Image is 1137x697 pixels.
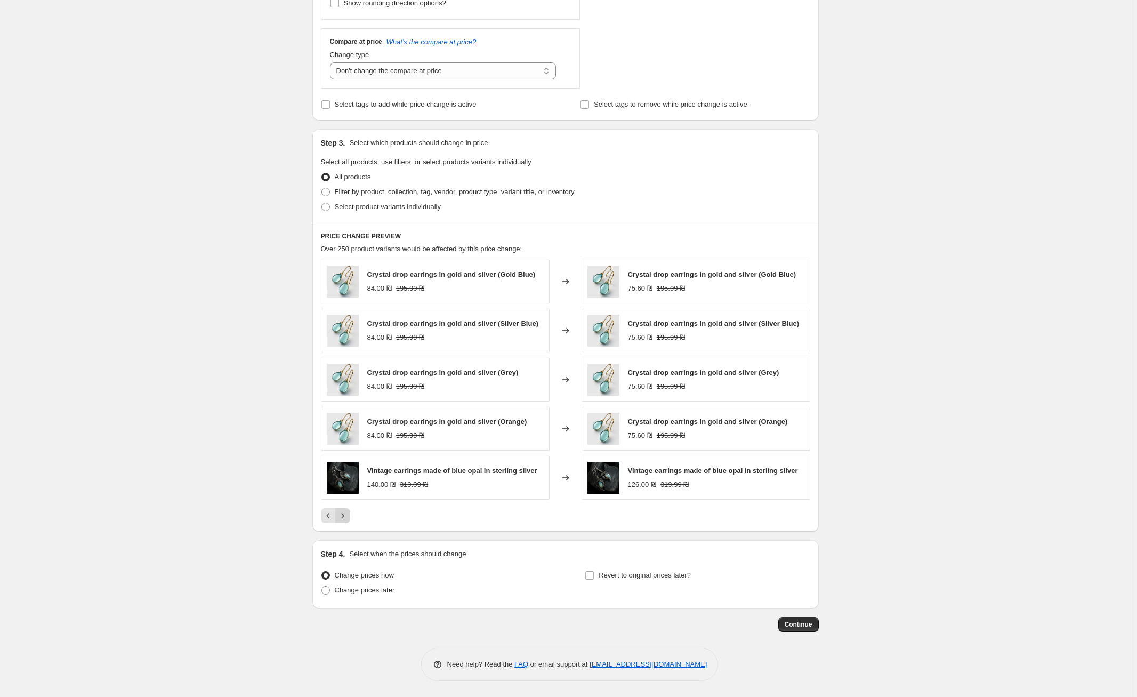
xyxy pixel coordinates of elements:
a: [EMAIL_ADDRESS][DOMAIN_NAME] [590,660,707,668]
img: 20250914_1827_Elegant_Gem_Earrings_remix_01k54gqx0xfhxbhn45b535f7w8_80x.png [327,413,359,445]
img: 20250914_1827_Elegant_Gem_Earrings_remix_01k54gqx0xfhxbhn45b535f7w8_80x.png [327,315,359,347]
div: 84.00 ₪ [367,332,392,343]
span: Continue [785,620,812,629]
span: Change prices now [335,571,394,579]
span: Need help? Read the [447,660,515,668]
span: Vintage earrings made of blue opal in sterling silver [367,467,537,475]
span: Select tags to add while price change is active [335,100,477,108]
span: Change prices later [335,586,395,594]
span: Crystal drop earrings in gold and silver (Orange) [628,418,788,426]
nav: Pagination [321,508,350,523]
img: 20250914_1817_Opal_Earrings_Elegance_remix_01k54g6dhrfjbrjq4gfs0h5657_80x.png [587,462,619,494]
div: 84.00 ₪ [367,430,392,441]
span: Select all products, use filters, or select products variants individually [321,158,531,166]
strike: 319.99 ₪ [400,479,428,490]
span: All products [335,173,371,181]
span: Select product variants individually [335,203,441,211]
strike: 195.99 ₪ [657,430,685,441]
button: Previous [321,508,336,523]
strike: 319.99 ₪ [660,479,689,490]
span: Filter by product, collection, tag, vendor, product type, variant title, or inventory [335,188,575,196]
strike: 195.99 ₪ [396,332,424,343]
strike: 195.99 ₪ [657,332,685,343]
span: Crystal drop earrings in gold and silver (Gold Blue) [367,270,536,278]
span: Over 250 product variants would be affected by this price change: [321,245,522,253]
strike: 195.99 ₪ [396,283,424,294]
h2: Step 4. [321,549,345,559]
button: Next [335,508,350,523]
div: 140.00 ₪ [367,479,396,490]
div: 126.00 ₪ [628,479,656,490]
span: Crystal drop earrings in gold and silver (Grey) [367,368,519,376]
strike: 195.99 ₪ [657,381,685,392]
button: What's the compare at price? [386,38,477,46]
div: 75.60 ₪ [628,430,652,441]
span: Crystal drop earrings in gold and silver (Grey) [628,368,779,376]
h2: Step 3. [321,138,345,148]
img: 20250914_1817_Opal_Earrings_Elegance_remix_01k54g6dhrfjbrjq4gfs0h5657_80x.png [327,462,359,494]
strike: 195.99 ₪ [657,283,685,294]
strike: 195.99 ₪ [396,381,424,392]
img: 20250914_1827_Elegant_Gem_Earrings_remix_01k54gqx0xfhxbhn45b535f7w8_80x.png [587,413,619,445]
img: 20250914_1827_Elegant_Gem_Earrings_remix_01k54gqx0xfhxbhn45b535f7w8_80x.png [327,266,359,298]
span: Change type [330,51,369,59]
div: 84.00 ₪ [367,381,392,392]
h3: Compare at price [330,37,382,46]
button: Continue [778,617,819,632]
span: Crystal drop earrings in gold and silver (Silver Blue) [367,319,538,327]
div: 75.60 ₪ [628,332,652,343]
span: Vintage earrings made of blue opal in sterling silver [628,467,798,475]
span: Crystal drop earrings in gold and silver (Orange) [367,418,527,426]
img: 20250914_1827_Elegant_Gem_Earrings_remix_01k54gqx0xfhxbhn45b535f7w8_80x.png [327,364,359,396]
img: 20250914_1827_Elegant_Gem_Earrings_remix_01k54gqx0xfhxbhn45b535f7w8_80x.png [587,364,619,396]
span: Crystal drop earrings in gold and silver (Gold Blue) [628,270,796,278]
div: 75.60 ₪ [628,381,652,392]
img: 20250914_1827_Elegant_Gem_Earrings_remix_01k54gqx0xfhxbhn45b535f7w8_80x.png [587,266,619,298]
span: Crystal drop earrings in gold and silver (Silver Blue) [628,319,799,327]
span: Select tags to remove while price change is active [594,100,747,108]
p: Select which products should change in price [349,138,488,148]
span: or email support at [528,660,590,668]
p: Select when the prices should change [349,549,466,559]
span: Revert to original prices later? [599,571,691,579]
img: 20250914_1827_Elegant_Gem_Earrings_remix_01k54gqx0xfhxbhn45b535f7w8_80x.png [587,315,619,347]
div: 75.60 ₪ [628,283,652,294]
strike: 195.99 ₪ [396,430,424,441]
h6: PRICE CHANGE PREVIEW [321,232,810,241]
a: FAQ [514,660,528,668]
div: 84.00 ₪ [367,283,392,294]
